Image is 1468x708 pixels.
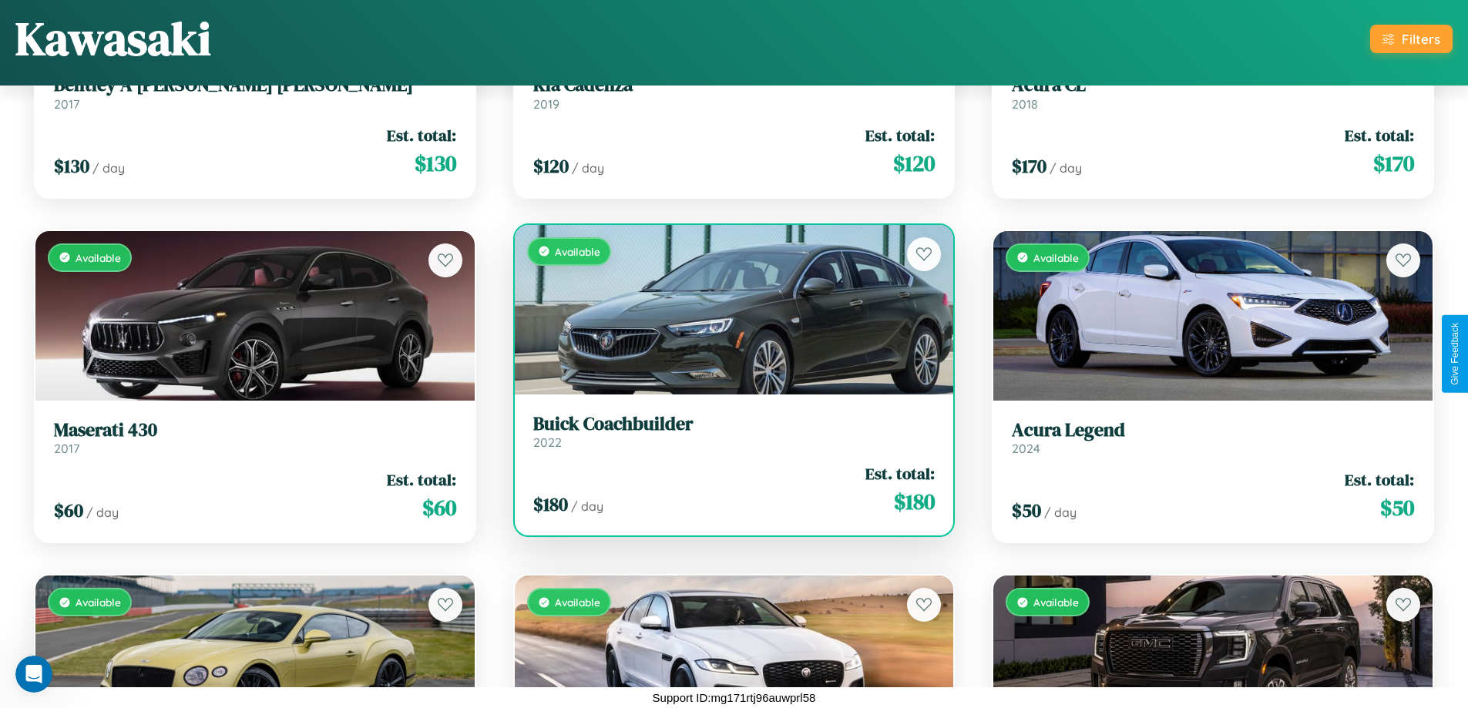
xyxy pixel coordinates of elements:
h3: Bentley A [PERSON_NAME] [PERSON_NAME] [54,74,456,96]
div: Give Feedback [1450,323,1460,385]
span: $ 120 [533,153,569,179]
span: Est. total: [387,124,456,146]
span: $ 60 [422,492,456,523]
span: Est. total: [387,468,456,491]
a: Acura Legend2024 [1012,419,1414,457]
div: Filters [1402,31,1440,47]
span: $ 50 [1380,492,1414,523]
a: Kia Cadenza2019 [533,74,936,112]
span: $ 180 [533,492,568,517]
h3: Kia Cadenza [533,74,936,96]
span: Available [1033,596,1079,609]
span: Est. total: [1345,124,1414,146]
span: $ 170 [1012,153,1046,179]
span: $ 50 [1012,498,1041,523]
p: Support ID: mg171rtj96auwprl58 [653,687,816,708]
span: Est. total: [865,462,935,485]
a: Buick Coachbuilder2022 [533,413,936,451]
span: Available [76,251,121,264]
span: Est. total: [1345,468,1414,491]
h3: Acura Legend [1012,419,1414,441]
span: 2022 [533,435,562,450]
span: / day [571,498,603,514]
span: / day [86,505,119,520]
span: 2024 [1012,441,1040,456]
span: Available [76,596,121,609]
h3: Acura CL [1012,74,1414,96]
span: 2017 [54,441,79,456]
span: $ 60 [54,498,83,523]
span: $ 130 [415,148,456,179]
span: $ 180 [894,486,935,517]
span: 2018 [1012,96,1038,112]
a: Bentley A [PERSON_NAME] [PERSON_NAME]2017 [54,74,456,112]
a: Acura CL2018 [1012,74,1414,112]
span: $ 130 [54,153,89,179]
span: Est. total: [865,124,935,146]
h3: Buick Coachbuilder [533,413,936,435]
span: $ 170 [1373,148,1414,179]
button: Filters [1370,25,1453,53]
span: / day [92,160,125,176]
span: Available [1033,251,1079,264]
span: / day [1050,160,1082,176]
iframe: Intercom live chat [15,656,52,693]
a: Maserati 4302017 [54,419,456,457]
span: 2019 [533,96,559,112]
h1: Kawasaki [15,7,211,70]
span: 2017 [54,96,79,112]
h3: Maserati 430 [54,419,456,441]
span: Available [555,596,600,609]
span: / day [572,160,604,176]
span: Available [555,245,600,258]
span: $ 120 [893,148,935,179]
span: / day [1044,505,1077,520]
